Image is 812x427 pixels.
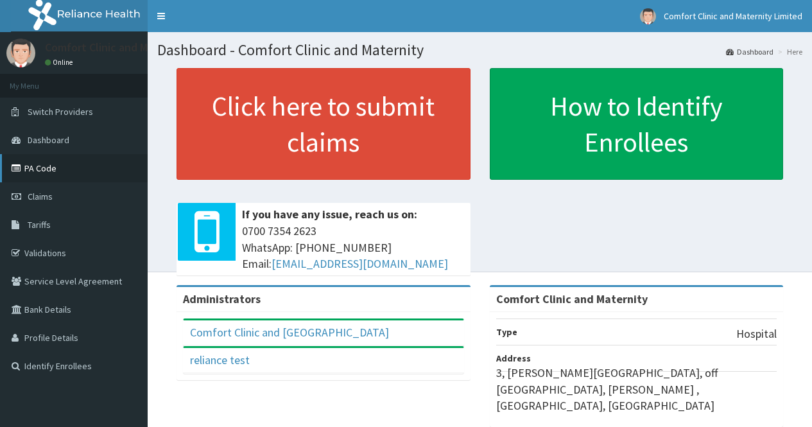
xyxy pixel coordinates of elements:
[775,46,802,57] li: Here
[177,68,471,180] a: Click here to submit claims
[736,326,777,342] p: Hospital
[45,42,229,53] p: Comfort Clinic and Maternity Limited
[6,39,35,67] img: User Image
[183,292,261,306] b: Administrators
[496,353,531,364] b: Address
[45,58,76,67] a: Online
[490,68,784,180] a: How to Identify Enrollees
[640,8,656,24] img: User Image
[272,256,448,271] a: [EMAIL_ADDRESS][DOMAIN_NAME]
[496,292,648,306] strong: Comfort Clinic and Maternity
[28,106,93,118] span: Switch Providers
[664,10,802,22] span: Comfort Clinic and Maternity Limited
[190,325,389,340] a: Comfort Clinic and [GEOGRAPHIC_DATA]
[28,134,69,146] span: Dashboard
[242,207,417,222] b: If you have any issue, reach us on:
[28,191,53,202] span: Claims
[28,219,51,231] span: Tariffs
[496,326,517,338] b: Type
[242,223,464,272] span: 0700 7354 2623 WhatsApp: [PHONE_NUMBER] Email:
[190,353,250,367] a: reliance test
[157,42,802,58] h1: Dashboard - Comfort Clinic and Maternity
[496,365,777,414] p: 3, [PERSON_NAME][GEOGRAPHIC_DATA], off [GEOGRAPHIC_DATA], [PERSON_NAME] , [GEOGRAPHIC_DATA], [GEO...
[726,46,773,57] a: Dashboard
